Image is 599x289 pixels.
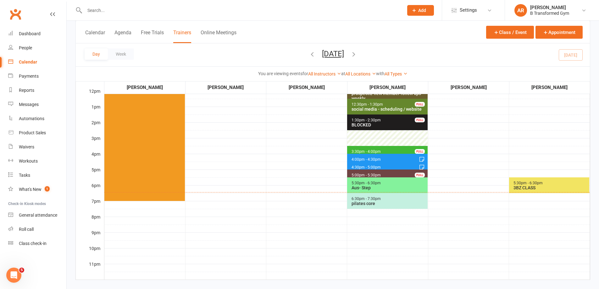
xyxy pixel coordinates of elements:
div: FULL [415,102,425,107]
div: Messages [19,102,39,107]
div: 9pm [76,229,104,245]
div: Class check-in [19,241,47,246]
button: Trainers [173,30,191,43]
div: [PERSON_NAME] [510,84,590,91]
strong: at [341,71,345,76]
div: 12pm [76,88,104,103]
div: [PERSON_NAME] [186,84,266,91]
div: [PERSON_NAME] [429,84,509,91]
div: 7pm [76,198,104,214]
div: Dashboard [19,31,41,36]
span: Settings [460,3,477,17]
div: pilates core [351,201,426,206]
span: 1:30pm - 2:30pm [351,118,381,122]
div: BLOCKED [351,122,426,127]
a: Automations [8,112,66,126]
a: All Locations [345,71,376,76]
div: prospects/ new member follow ups - weekly [351,91,426,101]
a: Messages [8,97,66,112]
a: Waivers [8,140,66,154]
div: [PERSON_NAME] [348,84,428,91]
div: [PERSON_NAME] [105,84,185,91]
span: 1 [45,186,50,192]
button: Free Trials [141,30,164,43]
button: Agenda [114,30,131,43]
div: 1pm [76,103,104,119]
div: FULL [415,173,425,177]
a: Class kiosk mode [8,236,66,251]
button: Class / Event [486,26,534,39]
div: Product Sales [19,130,46,135]
strong: for [302,71,308,76]
div: Waivers [19,144,34,149]
a: Tasks [8,168,66,182]
span: 5:30pm - 6:30pm [513,181,543,185]
div: Aus- Step [351,185,426,190]
button: Appointment [535,26,583,39]
span: 12:30pm - 1:30pm [351,102,383,107]
strong: You are viewing events [258,71,302,76]
span: 5 [19,268,24,273]
span: 6:30pm - 7:30pm [351,197,381,201]
div: 4pm [76,151,104,166]
button: [DATE] [322,49,344,58]
div: social media - scheduling / website [351,107,426,112]
div: Reports [19,88,34,93]
div: 11pm [76,261,104,276]
div: 8pm [76,214,104,229]
div: 10pm [76,245,104,261]
span: 3:30pm - 4:00pm [351,149,381,154]
div: 3pm [76,135,104,151]
a: All Instructors [308,71,341,76]
span: 5:00pm - 5:30pm [351,173,381,177]
a: Workouts [8,154,66,168]
a: All Types [385,71,408,76]
div: 3BZ CLASS [513,185,588,190]
a: Roll call [8,222,66,236]
span: 4:00pm - 4:30pm [351,157,381,162]
button: Calendar [85,30,105,43]
button: Week [108,48,134,60]
div: [PERSON_NAME] [267,84,347,91]
span: Add [418,8,426,13]
div: FULL [415,149,425,154]
iframe: Intercom live chat [6,268,21,283]
div: Automations [19,116,44,121]
div: Tasks [19,173,30,178]
a: Calendar [8,55,66,69]
div: People [19,45,32,50]
button: Day [85,48,108,60]
div: B Transformed Gym [530,10,569,16]
div: [PERSON_NAME] [530,5,569,10]
a: General attendance kiosk mode [8,208,66,222]
a: Reports [8,83,66,97]
div: AR [514,4,527,17]
div: General attendance [19,213,57,218]
div: Payments [19,74,39,79]
div: Calendar [19,59,37,64]
div: 2pm [76,119,104,135]
button: Online Meetings [201,30,236,43]
a: Payments [8,69,66,83]
span: 4:30pm - 5:00pm [351,165,381,170]
a: Dashboard [8,27,66,41]
div: FULL [415,118,425,122]
strong: with [376,71,385,76]
a: People [8,41,66,55]
span: 5:30pm - 6:30pm [351,181,381,185]
a: Product Sales [8,126,66,140]
div: 5pm [76,166,104,182]
a: Clubworx [8,6,23,22]
div: Workouts [19,158,38,164]
div: Roll call [19,227,34,232]
a: What's New1 [8,182,66,197]
button: Add [407,5,434,16]
div: What's New [19,187,42,192]
input: Search... [83,6,399,15]
div: 6pm [76,182,104,198]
